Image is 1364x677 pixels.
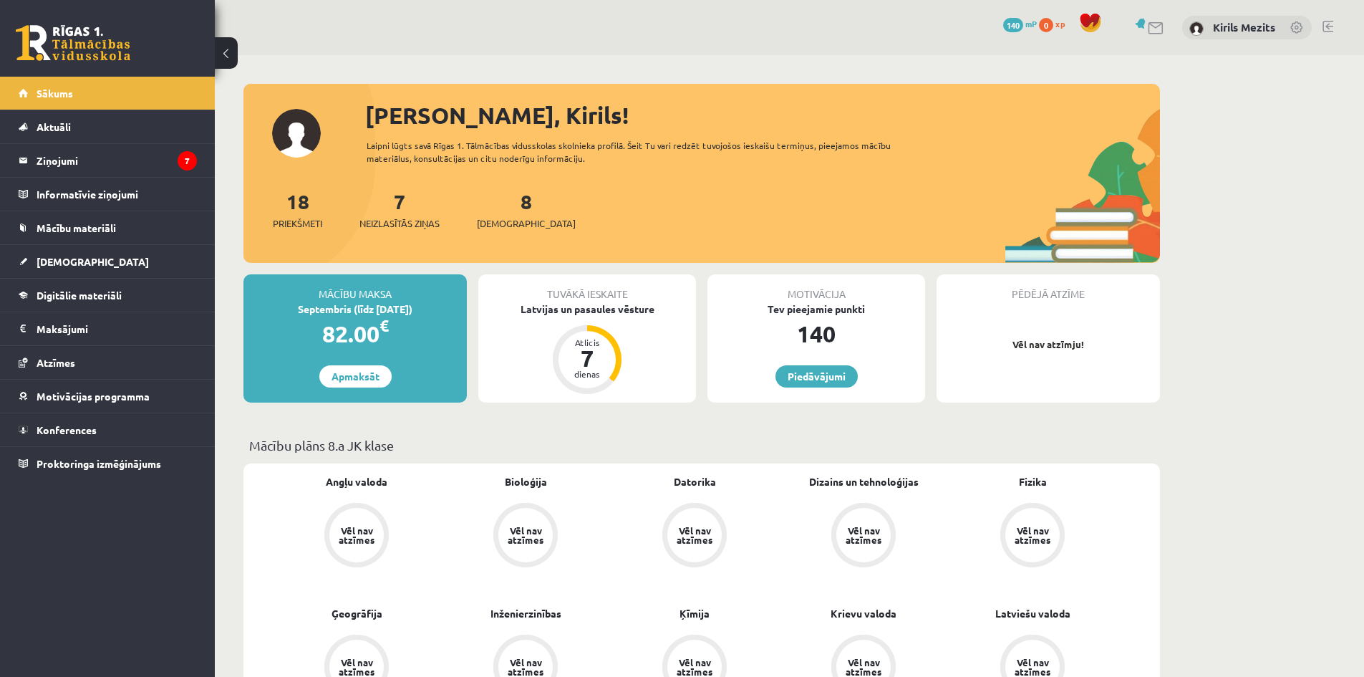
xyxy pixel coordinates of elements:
[1019,474,1047,489] a: Fizika
[1012,658,1053,676] div: Vēl nav atzīmes
[477,188,576,231] a: 8[DEMOGRAPHIC_DATA]
[1012,526,1053,544] div: Vēl nav atzīmes
[937,274,1160,302] div: Pēdējā atzīme
[707,317,925,351] div: 140
[505,474,547,489] a: Bioloģija
[365,98,1160,133] div: [PERSON_NAME], Kirils!
[566,338,609,347] div: Atlicis
[566,347,609,370] div: 7
[19,279,197,312] a: Digitālie materiāli
[19,346,197,379] a: Atzīmes
[995,606,1070,621] a: Latviešu valoda
[948,503,1117,570] a: Vēl nav atzīmes
[337,526,377,544] div: Vēl nav atzīmes
[779,503,948,570] a: Vēl nav atzīmes
[243,317,467,351] div: 82.00
[19,245,197,278] a: [DEMOGRAPHIC_DATA]
[19,380,197,413] a: Motivācijas programma
[19,77,197,110] a: Sākums
[243,274,467,302] div: Mācību maksa
[477,216,576,231] span: [DEMOGRAPHIC_DATA]
[19,110,197,143] a: Aktuāli
[441,503,610,570] a: Vēl nav atzīmes
[37,178,197,211] legend: Informatīvie ziņojumi
[1213,20,1275,34] a: Kirils Mezits
[16,25,130,61] a: Rīgas 1. Tālmācības vidusskola
[1003,18,1023,32] span: 140
[37,87,73,100] span: Sākums
[37,390,150,403] span: Motivācijas programma
[273,216,322,231] span: Priekšmeti
[19,178,197,211] a: Informatīvie ziņojumi
[337,658,377,676] div: Vēl nav atzīmes
[319,365,392,388] a: Apmaksāt
[674,658,715,676] div: Vēl nav atzīmes
[379,315,389,336] span: €
[944,337,1153,352] p: Vēl nav atzīmju!
[478,302,696,396] a: Latvijas un pasaules vēsture Atlicis 7 dienas
[37,221,116,234] span: Mācību materiāli
[843,658,884,676] div: Vēl nav atzīmes
[326,474,387,489] a: Angļu valoda
[707,274,925,302] div: Motivācija
[809,474,919,489] a: Dizains un tehnoloģijas
[674,526,715,544] div: Vēl nav atzīmes
[273,188,322,231] a: 18Priekšmeti
[178,151,197,171] i: 7
[506,658,546,676] div: Vēl nav atzīmes
[19,447,197,480] a: Proktoringa izmēģinājums
[243,302,467,317] div: Septembris (līdz [DATE])
[37,457,161,470] span: Proktoringa izmēģinājums
[37,120,71,133] span: Aktuāli
[359,216,440,231] span: Neizlasītās ziņas
[1039,18,1053,32] span: 0
[332,606,382,621] a: Ģeogrāfija
[490,606,561,621] a: Inženierzinības
[19,211,197,244] a: Mācību materiāli
[19,144,197,177] a: Ziņojumi7
[707,302,925,317] div: Tev pieejamie punkti
[37,289,122,302] span: Digitālie materiāli
[1003,18,1037,29] a: 140 mP
[478,274,696,302] div: Tuvākā ieskaite
[37,423,97,436] span: Konferences
[506,526,546,544] div: Vēl nav atzīmes
[272,503,441,570] a: Vēl nav atzīmes
[610,503,779,570] a: Vēl nav atzīmes
[37,356,75,369] span: Atzīmes
[1025,18,1037,29] span: mP
[1055,18,1065,29] span: xp
[775,365,858,388] a: Piedāvājumi
[1039,18,1072,29] a: 0 xp
[359,188,440,231] a: 7Neizlasītās ziņas
[674,474,716,489] a: Datorika
[37,144,197,177] legend: Ziņojumi
[367,139,916,165] div: Laipni lūgts savā Rīgas 1. Tālmācības vidusskolas skolnieka profilā. Šeit Tu vari redzēt tuvojošo...
[249,436,1154,455] p: Mācību plāns 8.a JK klase
[679,606,710,621] a: Ķīmija
[566,370,609,378] div: dienas
[37,312,197,345] legend: Maksājumi
[19,413,197,446] a: Konferences
[831,606,896,621] a: Krievu valoda
[478,302,696,317] div: Latvijas un pasaules vēsture
[843,526,884,544] div: Vēl nav atzīmes
[19,312,197,345] a: Maksājumi
[37,255,149,268] span: [DEMOGRAPHIC_DATA]
[1189,21,1204,36] img: Kirils Mezits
